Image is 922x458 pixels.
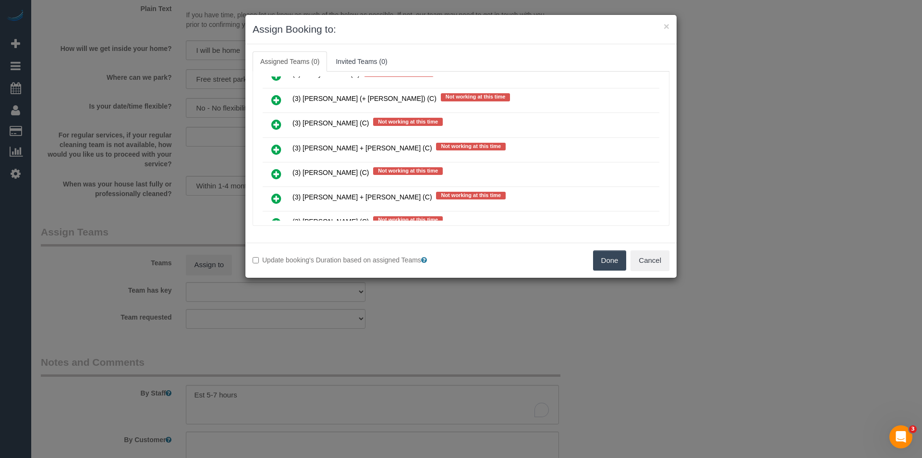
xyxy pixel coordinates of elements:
[292,144,432,152] span: (3) [PERSON_NAME] + [PERSON_NAME] (C)
[292,71,360,78] span: (3) Ebony Warwick (C)
[253,51,327,72] a: Assigned Teams (0)
[631,250,669,271] button: Cancel
[909,425,917,433] span: 3
[373,167,443,175] span: Not working at this time
[328,51,395,72] a: Invited Teams (0)
[292,193,432,201] span: (3) [PERSON_NAME] + [PERSON_NAME] (C)
[441,93,510,101] span: Not working at this time
[436,192,506,199] span: Not working at this time
[292,120,369,127] span: (3) [PERSON_NAME] (C)
[253,255,454,265] label: Update booking's Duration based on assigned Teams
[373,118,443,125] span: Not working at this time
[664,21,669,31] button: ×
[292,95,437,103] span: (3) [PERSON_NAME] (+ [PERSON_NAME]) (C)
[292,218,369,225] span: (3) [PERSON_NAME] (C)
[253,257,259,263] input: Update booking's Duration based on assigned Teams
[253,22,669,37] h3: Assign Booking to:
[373,216,443,224] span: Not working at this time
[436,143,506,150] span: Not working at this time
[889,425,912,448] iframe: Intercom live chat
[292,169,369,176] span: (3) [PERSON_NAME] (C)
[593,250,627,271] button: Done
